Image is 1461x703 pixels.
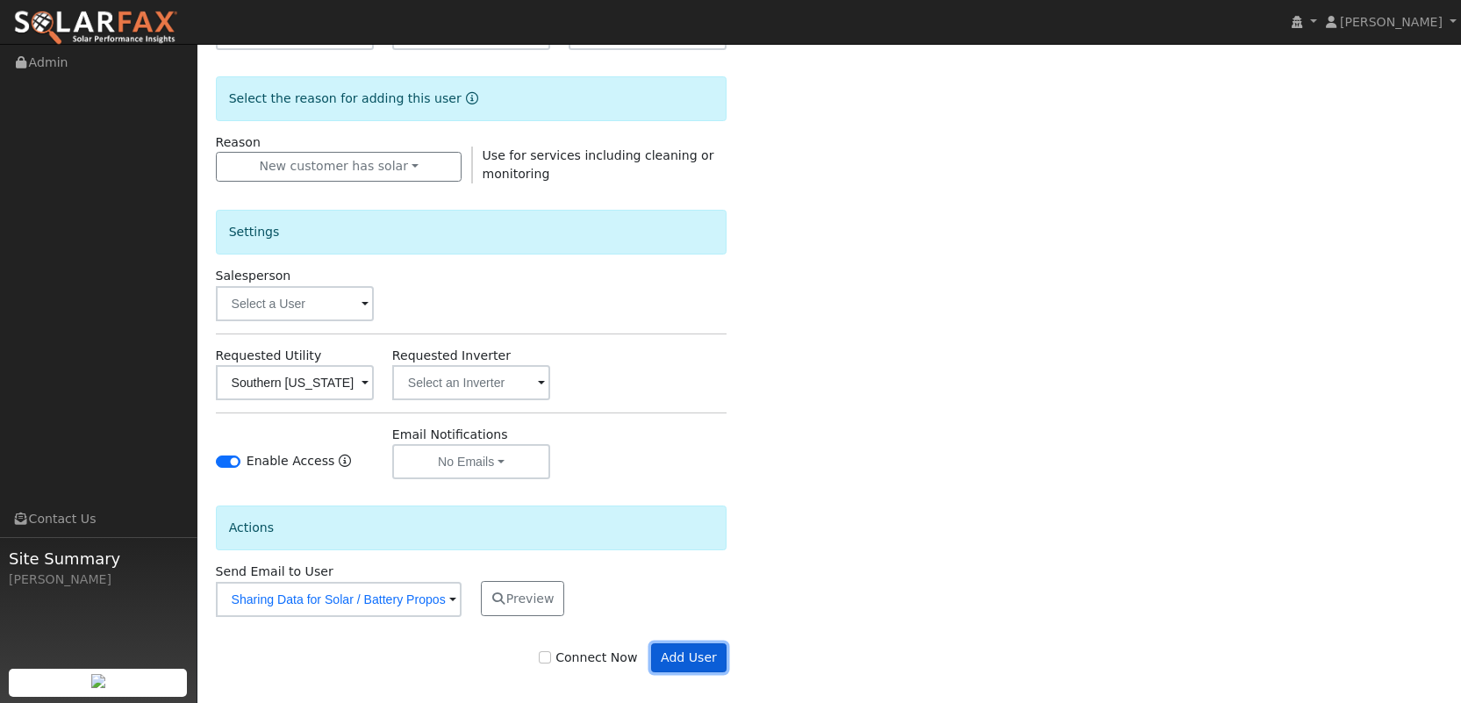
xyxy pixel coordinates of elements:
button: New customer has solar [216,152,462,182]
input: No Email [216,582,462,617]
span: Use for services including cleaning or monitoring [483,148,714,181]
label: Reason [216,133,261,152]
input: Select a User [216,286,374,321]
a: Reason for new user [462,91,478,105]
label: Enable Access [247,452,335,470]
div: [PERSON_NAME] [9,570,188,589]
input: Select an Inverter [392,365,550,400]
label: Requested Utility [216,347,322,365]
span: Site Summary [9,547,188,570]
input: Select a Utility [216,365,374,400]
button: Add User [651,643,727,673]
input: Connect Now [539,651,551,664]
img: SolarFax [13,10,178,47]
label: Connect Now [539,649,637,667]
div: Actions [216,506,727,550]
label: Salesperson [216,267,291,285]
div: Settings [216,210,727,255]
a: Enable Access [339,452,351,479]
label: Email Notifications [392,426,508,444]
button: Preview [481,581,565,616]
label: Send Email to User [216,563,333,581]
span: [PERSON_NAME] [1340,15,1443,29]
label: Requested Inverter [392,347,511,365]
button: No Emails [392,444,550,479]
img: retrieve [91,674,105,688]
div: Select the reason for adding this user [216,76,727,121]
